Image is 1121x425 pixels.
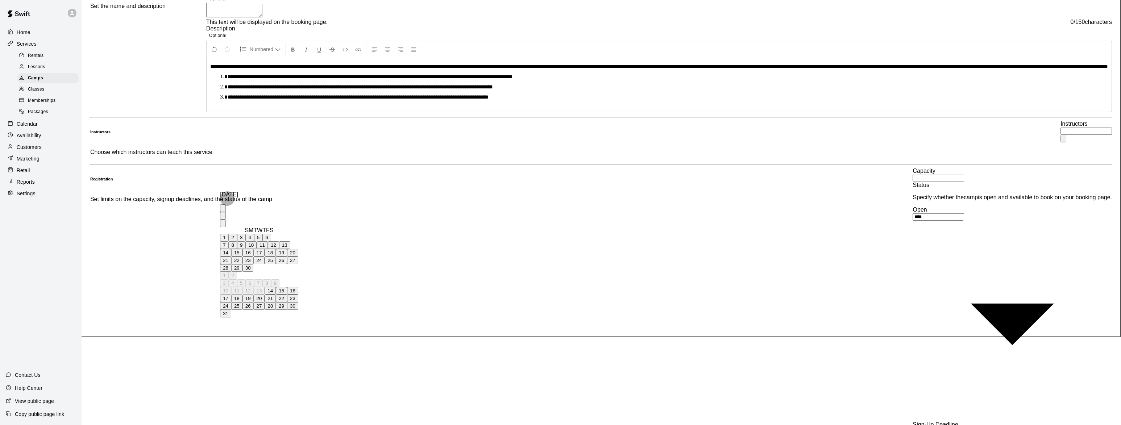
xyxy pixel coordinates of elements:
[208,43,220,56] button: Undo
[287,287,298,295] button: 16
[242,249,254,257] button: 16
[237,43,284,56] button: Formatting Options
[254,249,265,257] button: 17
[242,302,254,310] button: 26
[17,190,36,197] p: Settings
[206,25,235,32] label: Description
[17,40,37,47] p: Services
[1061,121,1088,127] label: Instructors
[231,249,242,257] button: 15
[15,384,42,392] p: Help Center
[6,153,76,164] a: Marketing
[276,302,287,310] button: 29
[17,107,79,117] div: Packages
[287,43,299,56] button: Format Bold
[326,43,339,56] button: Format Strikethrough
[237,279,245,287] button: 5
[254,257,265,264] button: 24
[17,84,82,95] a: Classes
[369,43,381,56] button: Left Align
[220,257,231,264] button: 21
[287,295,298,302] button: 23
[220,249,231,257] button: 14
[220,302,231,310] button: 24
[17,167,30,174] p: Retail
[17,178,35,186] p: Reports
[231,264,242,272] button: 29
[229,241,237,249] button: 8
[279,241,290,249] button: 13
[250,46,275,53] span: Numbered List
[276,249,287,257] button: 19
[6,142,76,153] div: Customers
[395,43,407,56] button: Right Align
[268,241,279,249] button: 12
[28,86,44,93] span: Classes
[229,279,237,287] button: 4
[220,264,231,272] button: 28
[17,62,79,72] div: Lessons
[265,257,276,264] button: 25
[246,234,254,241] button: 4
[220,220,226,227] button: Next month
[231,302,242,310] button: 25
[17,50,82,61] a: Rentals
[209,33,227,38] span: Optional
[17,132,41,139] p: Availability
[6,188,76,199] div: Settings
[249,227,253,234] span: Monday
[265,249,276,257] button: 18
[17,51,79,61] div: Rentals
[90,177,113,181] h6: Registration
[231,257,242,264] button: 22
[254,279,262,287] button: 7
[6,130,76,141] a: Availability
[913,194,1112,201] p: Specify whether the camp is open and available to book on your booking page.
[6,38,76,49] a: Services
[17,29,30,36] p: Home
[6,165,76,176] a: Retail
[6,176,76,187] a: Reports
[913,207,1112,213] div: Open
[15,371,41,379] p: Contact Us
[28,75,43,82] span: Camps
[1071,19,1112,25] span: 0 / 150 characters
[271,279,279,287] button: 9
[17,107,82,118] a: Packages
[242,295,254,302] button: 19
[265,287,276,295] button: 14
[6,118,76,129] a: Calendar
[1061,135,1067,142] button: Open
[17,73,79,83] div: Camps
[90,149,212,155] p: Choose which instructors can teach this service
[17,120,38,128] p: Calendar
[6,27,76,38] a: Home
[300,43,312,56] button: Format Italics
[206,19,328,25] span: This text will be displayed on the booking page.
[266,227,270,234] span: Friday
[270,227,274,234] span: Saturday
[262,279,271,287] button: 8
[287,257,298,264] button: 27
[28,52,44,59] span: Rentals
[265,302,276,310] button: 28
[28,97,55,104] span: Memberships
[220,279,228,287] button: 3
[262,234,271,241] button: 6
[257,227,262,234] span: Wednesday
[231,287,242,295] button: 11
[246,279,254,287] button: 6
[17,84,79,95] div: Classes
[254,234,262,241] button: 5
[242,257,254,264] button: 23
[220,191,298,198] div: [DATE]
[17,96,79,106] div: Memberships
[17,61,82,72] a: Lessons
[220,212,226,220] button: Previous month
